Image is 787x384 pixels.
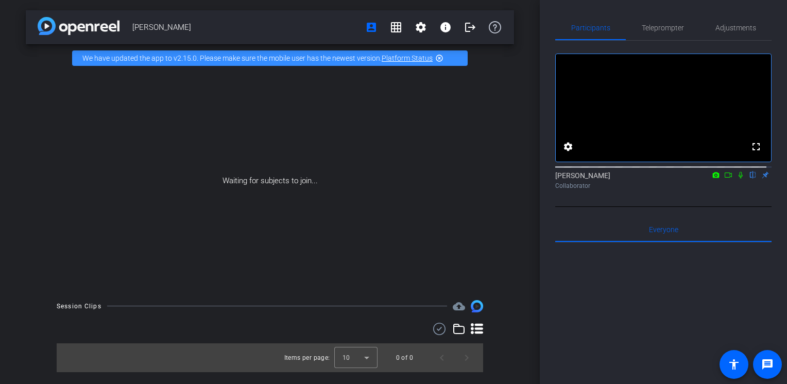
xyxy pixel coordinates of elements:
[454,345,479,370] button: Next page
[642,24,684,31] span: Teleprompter
[453,300,465,312] mat-icon: cloud_upload
[132,17,359,38] span: [PERSON_NAME]
[453,300,465,312] span: Destinations for your clips
[728,358,740,371] mat-icon: accessibility
[562,141,574,153] mat-icon: settings
[38,17,119,35] img: app-logo
[747,170,759,179] mat-icon: flip
[649,226,678,233] span: Everyone
[57,301,101,311] div: Session Clips
[471,300,483,312] img: Session clips
[715,24,756,31] span: Adjustments
[26,72,514,290] div: Waiting for subjects to join...
[382,54,433,62] a: Platform Status
[72,50,468,66] div: We have updated the app to v2.15.0. Please make sure the mobile user has the newest version.
[439,21,452,33] mat-icon: info
[396,353,413,363] div: 0 of 0
[761,358,774,371] mat-icon: message
[415,21,427,33] mat-icon: settings
[435,54,443,62] mat-icon: highlight_off
[284,353,330,363] div: Items per page:
[750,141,762,153] mat-icon: fullscreen
[365,21,378,33] mat-icon: account_box
[430,345,454,370] button: Previous page
[555,181,772,190] div: Collaborator
[555,170,772,190] div: [PERSON_NAME]
[571,24,610,31] span: Participants
[390,21,402,33] mat-icon: grid_on
[464,21,476,33] mat-icon: logout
